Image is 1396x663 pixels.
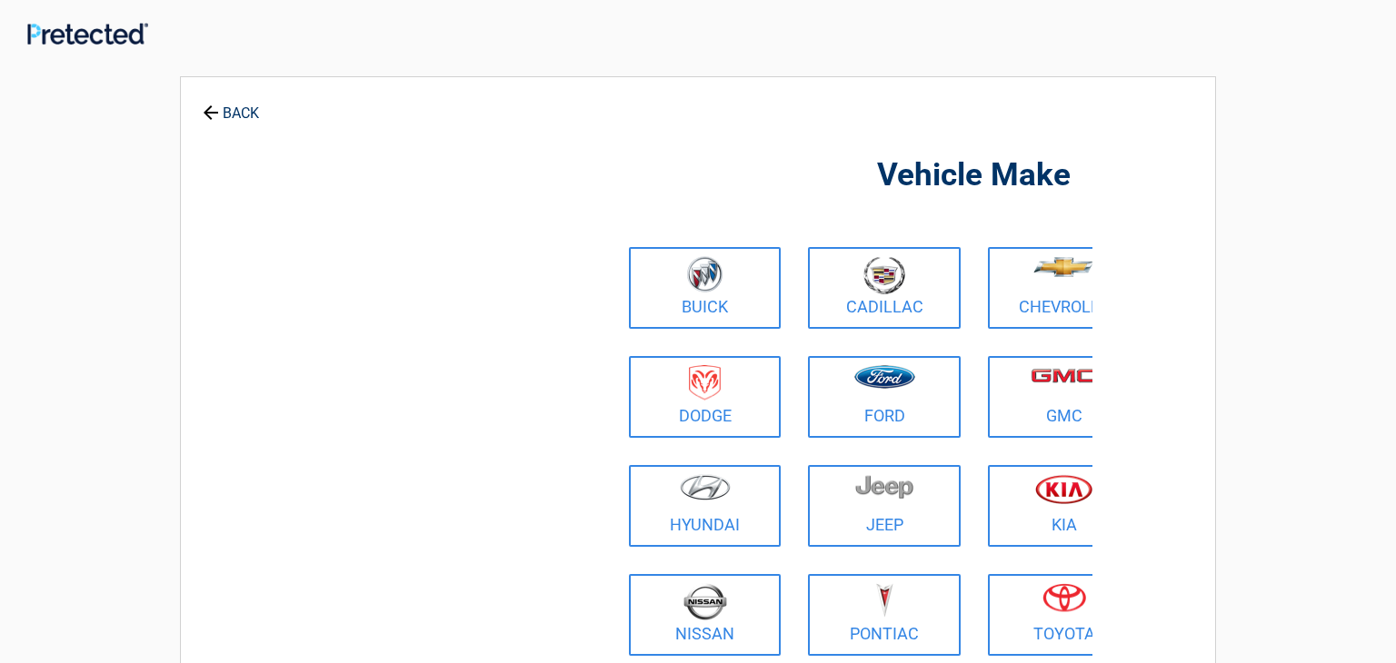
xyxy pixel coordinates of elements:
img: chevrolet [1033,257,1094,277]
img: cadillac [863,256,905,294]
a: Ford [808,356,961,438]
img: hyundai [680,474,731,500]
a: Hyundai [629,465,782,547]
img: buick [687,256,723,292]
img: pontiac [875,583,893,618]
img: toyota [1042,583,1086,612]
a: Pontiac [808,574,961,656]
img: jeep [855,474,913,500]
h2: Vehicle Make [624,154,1324,197]
img: Main Logo [27,23,148,45]
a: GMC [988,356,1141,438]
a: Jeep [808,465,961,547]
a: Chevrolet [988,247,1141,329]
a: Nissan [629,574,782,656]
a: Toyota [988,574,1141,656]
img: dodge [689,365,721,401]
img: gmc [1031,368,1097,383]
img: ford [854,365,915,389]
a: Cadillac [808,247,961,329]
img: kia [1035,474,1092,504]
a: Buick [629,247,782,329]
img: nissan [683,583,727,620]
a: Dodge [629,356,782,438]
a: BACK [199,89,263,121]
a: Kia [988,465,1141,547]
